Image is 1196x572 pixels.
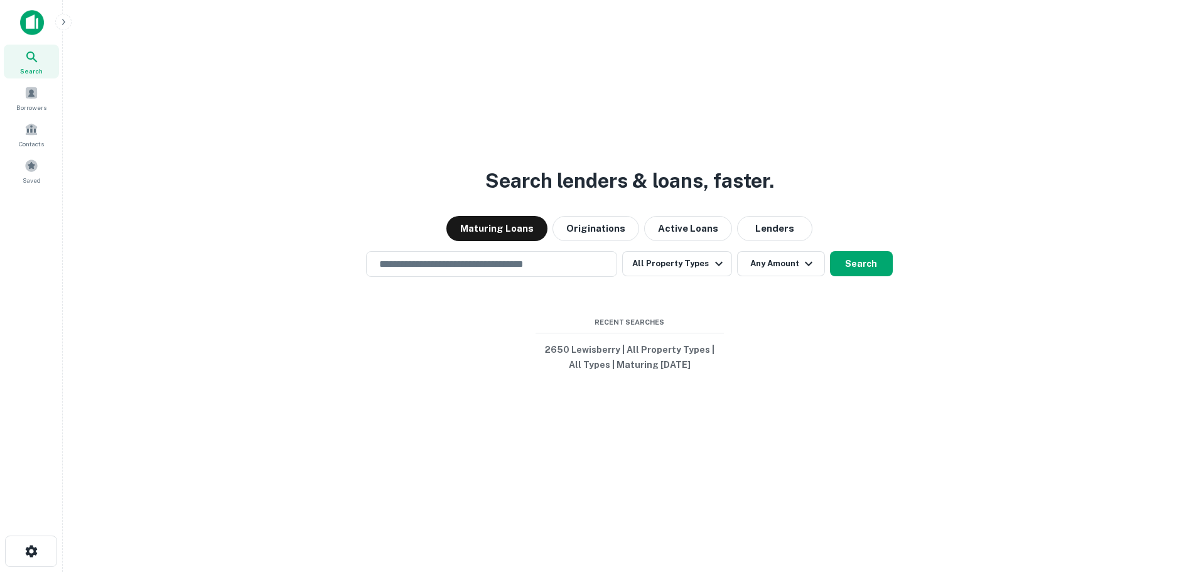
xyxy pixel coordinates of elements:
span: Recent Searches [536,317,724,328]
button: Originations [552,216,639,241]
button: Any Amount [737,251,825,276]
button: Active Loans [644,216,732,241]
span: Contacts [19,139,44,149]
button: All Property Types [622,251,731,276]
img: capitalize-icon.png [20,10,44,35]
span: Search [20,66,43,76]
button: Maturing Loans [446,216,547,241]
button: 2650 Lewisberry | All Property Types | All Types | Maturing [DATE] [536,338,724,376]
h3: Search lenders & loans, faster. [485,166,774,196]
a: Search [4,45,59,78]
span: Saved [23,175,41,185]
span: Borrowers [16,102,46,112]
button: Lenders [737,216,812,241]
iframe: Chat Widget [1133,431,1196,492]
a: Contacts [4,117,59,151]
a: Saved [4,154,59,188]
a: Borrowers [4,81,59,115]
button: Search [830,251,893,276]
